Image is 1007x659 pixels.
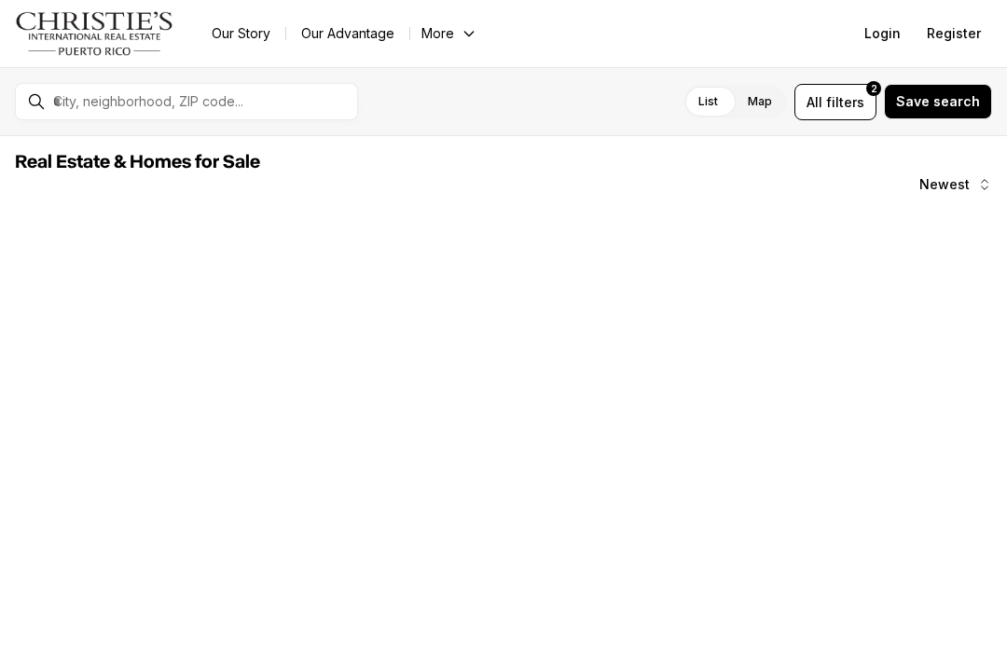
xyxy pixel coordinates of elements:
button: More [410,21,489,47]
span: Real Estate & Homes for Sale [15,153,260,172]
label: Map [733,85,787,118]
img: logo [15,11,174,56]
span: Newest [919,177,970,192]
span: Register [927,26,981,41]
span: All [807,92,822,112]
span: filters [826,92,864,112]
span: 2 [871,81,877,96]
span: Save search [896,94,980,109]
button: Register [916,15,992,52]
label: List [683,85,733,118]
button: Login [853,15,912,52]
a: Our Advantage [286,21,409,47]
a: Our Story [197,21,285,47]
button: Save search [884,84,992,119]
button: Newest [908,166,1003,203]
button: Allfilters2 [794,84,876,120]
span: Login [864,26,901,41]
